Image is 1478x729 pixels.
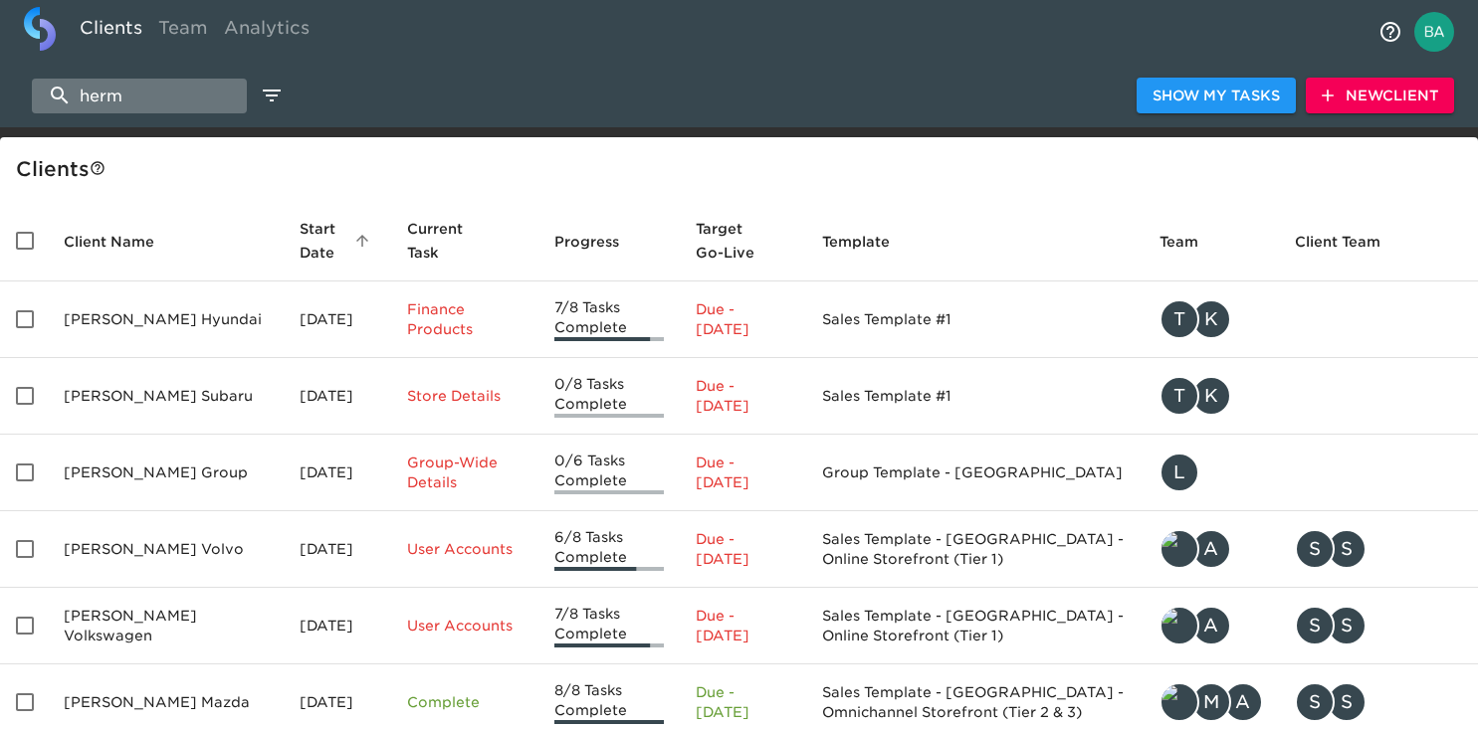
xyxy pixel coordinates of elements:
[16,153,1470,185] div: Client s
[696,217,764,265] span: Calculated based on the start date and the duration of all Tasks contained in this Hub.
[1191,606,1231,645] div: A
[407,217,523,265] span: Current Task
[24,7,56,51] img: logo
[1295,230,1406,254] span: Client Team
[32,79,247,113] input: search
[696,376,790,416] p: Due - [DATE]
[216,7,317,56] a: Analytics
[1161,531,1197,567] img: tyler@roadster.com
[1306,78,1454,114] button: NewClient
[1295,529,1462,569] div: sean.trimble@herzogmeier.com, Sean.trimble@herzogmeier.com
[300,217,374,265] span: Start Date
[1153,84,1280,108] span: Show My Tasks
[90,160,106,176] svg: This is a list of all of your clients and clients shared with you
[1161,684,1197,720] img: tyler@roadster.com
[284,588,390,664] td: [DATE]
[407,616,523,636] p: User Accounts
[407,386,523,406] p: Store Details
[696,453,790,492] p: Due - [DATE]
[1160,299,1263,339] div: tracy@roadster.com, kevin.dodt@roadster.com
[538,511,681,588] td: 6/8 Tasks Complete
[806,358,1144,435] td: Sales Template #1
[1191,299,1231,339] div: K
[48,281,284,358] td: [PERSON_NAME] Hyundai
[407,299,523,339] p: Finance Products
[284,435,390,511] td: [DATE]
[1160,453,1199,492] div: L
[1191,682,1231,722] div: M
[48,588,284,664] td: [PERSON_NAME] Volkswagen
[538,435,681,511] td: 0/6 Tasks Complete
[1295,606,1462,645] div: Sean.trimble@herzogmeier.com, sean.trimble@herzogmeier.com
[407,453,523,492] p: Group-Wide Details
[806,435,1144,511] td: Group Template - [GEOGRAPHIC_DATA]
[1160,529,1263,569] div: tyler@roadster.com, austin.branch@cdk.com
[1414,12,1454,52] img: Profile
[806,588,1144,664] td: Sales Template - [GEOGRAPHIC_DATA] - Online Storefront (Tier 1)
[1295,606,1335,645] div: S
[407,692,523,712] p: Complete
[806,281,1144,358] td: Sales Template #1
[1327,606,1367,645] div: S
[696,682,790,722] p: Due - [DATE]
[284,281,390,358] td: [DATE]
[806,511,1144,588] td: Sales Template - [GEOGRAPHIC_DATA] - Online Storefront (Tier 1)
[696,529,790,569] p: Due - [DATE]
[284,358,390,435] td: [DATE]
[1160,682,1263,722] div: tyler@roadster.com, mark.wallace@roadster.com, austin.branch@cdk.com
[1223,682,1263,722] div: A
[1191,529,1231,569] div: A
[1160,376,1263,416] div: tracy@roadster.com, kevin.dodt@roadster.com
[1295,682,1335,722] div: S
[407,217,497,265] span: This is the next Task in this Hub that should be completed
[822,230,916,254] span: Template
[284,511,390,588] td: [DATE]
[72,7,150,56] a: Clients
[1137,78,1296,114] button: Show My Tasks
[64,230,180,254] span: Client Name
[407,539,523,559] p: User Accounts
[48,511,284,588] td: [PERSON_NAME] Volvo
[696,299,790,339] p: Due - [DATE]
[554,230,645,254] span: Progress
[1161,608,1197,643] img: tyler@roadster.com
[1295,529,1335,569] div: S
[255,79,289,112] button: edit
[538,588,681,664] td: 7/8 Tasks Complete
[538,358,681,435] td: 0/8 Tasks Complete
[1295,682,1462,722] div: Sean.trimble@herzogmeier.com, sean.trimble@herzogmeier.com
[48,358,284,435] td: [PERSON_NAME] Subaru
[1160,376,1199,416] div: T
[1322,84,1438,108] span: New Client
[1160,299,1199,339] div: T
[696,606,790,645] p: Due - [DATE]
[1367,8,1414,56] button: notifications
[48,435,284,511] td: [PERSON_NAME] Group
[696,217,790,265] span: Target Go-Live
[1160,453,1263,492] div: leah.fisher@roadster.com
[1327,682,1367,722] div: S
[1327,529,1367,569] div: S
[1160,230,1224,254] span: Team
[150,7,216,56] a: Team
[1191,376,1231,416] div: K
[1160,606,1263,645] div: tyler@roadster.com, austin.branch@cdk.com
[538,281,681,358] td: 7/8 Tasks Complete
